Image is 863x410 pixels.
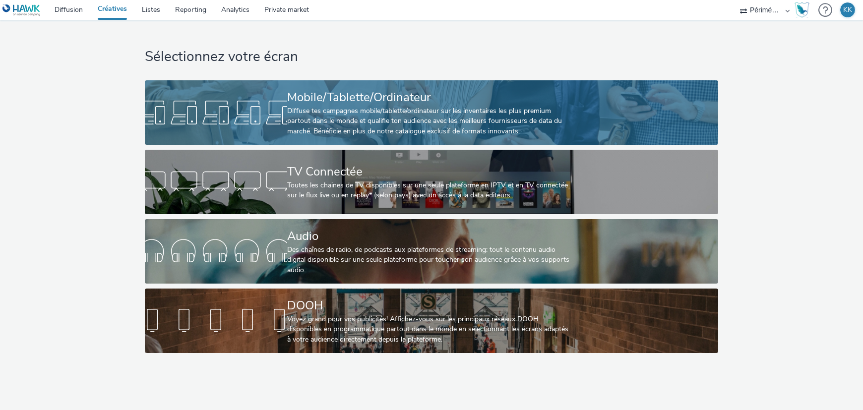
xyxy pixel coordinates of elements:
[287,228,572,245] div: Audio
[2,4,41,16] img: undefined Logo
[287,180,572,201] div: Toutes les chaines de TV disponibles sur une seule plateforme en IPTV et en TV connectée sur le f...
[795,2,813,18] a: Hawk Academy
[287,89,572,106] div: Mobile/Tablette/Ordinateur
[843,2,852,17] div: KK
[795,2,809,18] img: Hawk Academy
[145,289,718,353] a: DOOHVoyez grand pour vos publicités! Affichez-vous sur les principaux réseaux DOOH disponibles en...
[287,106,572,136] div: Diffuse tes campagnes mobile/tablette/ordinateur sur les inventaires les plus premium partout dan...
[287,245,572,275] div: Des chaînes de radio, de podcasts aux plateformes de streaming: tout le contenu audio digital dis...
[145,80,718,145] a: Mobile/Tablette/OrdinateurDiffuse tes campagnes mobile/tablette/ordinateur sur les inventaires le...
[287,163,572,180] div: TV Connectée
[287,297,572,314] div: DOOH
[145,219,718,284] a: AudioDes chaînes de radio, de podcasts aux plateformes de streaming: tout le contenu audio digita...
[287,314,572,345] div: Voyez grand pour vos publicités! Affichez-vous sur les principaux réseaux DOOH disponibles en pro...
[145,48,718,66] h1: Sélectionnez votre écran
[145,150,718,214] a: TV ConnectéeToutes les chaines de TV disponibles sur une seule plateforme en IPTV et en TV connec...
